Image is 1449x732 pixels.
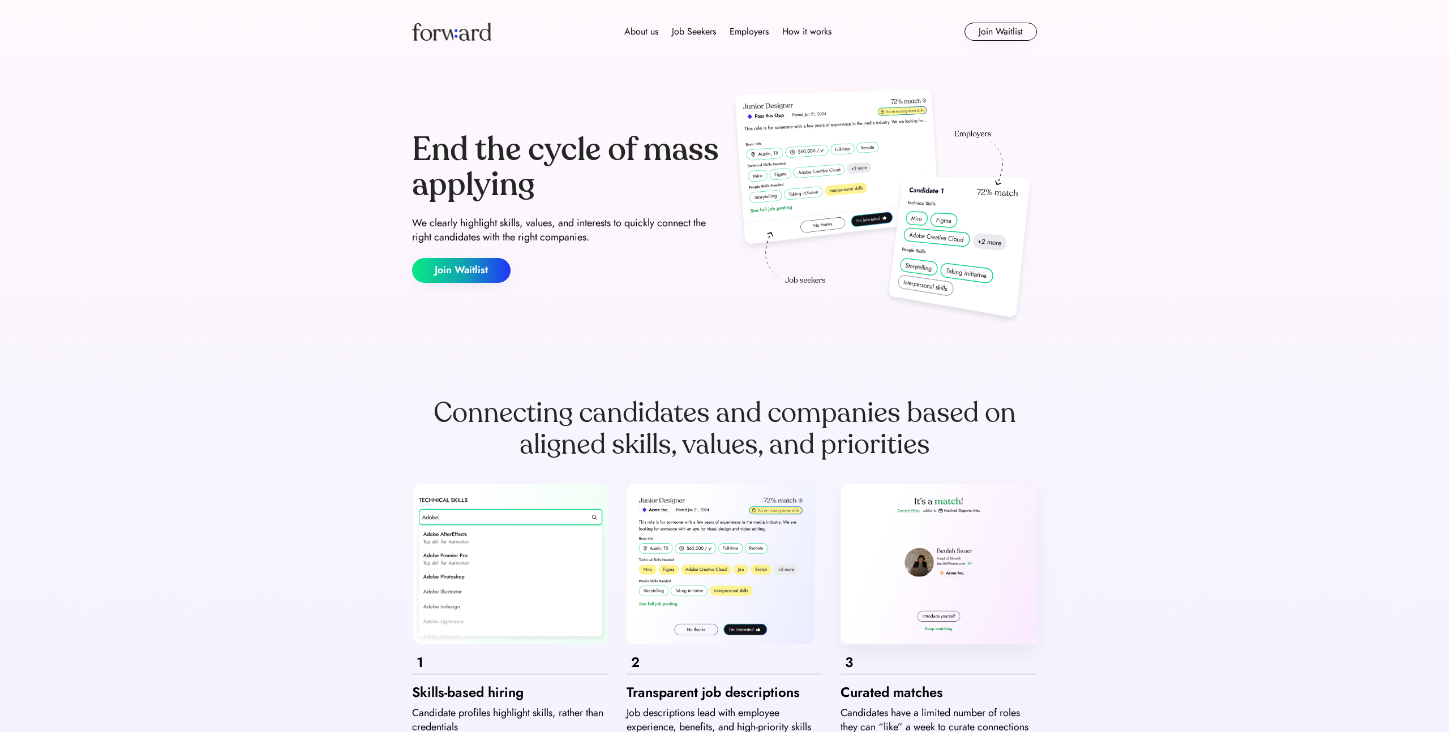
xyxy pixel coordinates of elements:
[412,683,608,701] div: Skills-based hiring
[417,653,604,671] div: 1
[730,25,769,38] div: Employers
[412,483,608,644] img: carousel-1.png
[624,25,658,38] div: About us
[412,258,511,283] button: Join Waitlist
[782,25,831,38] div: How it works
[412,23,491,41] img: Forward logo
[627,683,823,701] div: Transparent job descriptions
[627,483,823,644] img: carousel-2.png
[964,23,1037,41] button: Join Waitlist
[845,653,1032,671] div: 3
[631,653,818,671] div: 2
[729,86,1037,329] img: hero-image.png
[412,216,720,244] div: We clearly highlight skills, values, and interests to quickly connect the right candidates with t...
[412,397,1037,460] div: Connecting candidates and companies based on aligned skills, values, and priorities
[412,132,720,202] div: End the cycle of mass applying
[672,25,716,38] div: Job Seekers
[841,483,1037,644] img: carousel-3.png
[841,683,1037,701] div: Curated matches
